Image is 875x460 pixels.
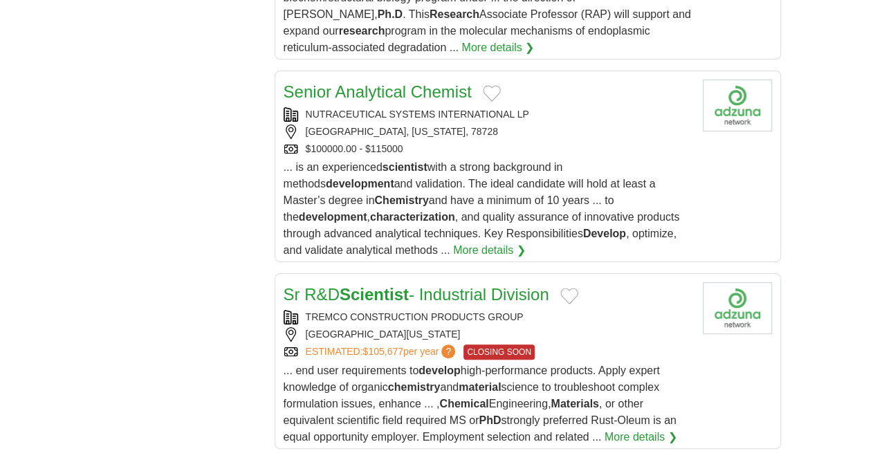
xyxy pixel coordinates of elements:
a: Sr R&DScientist- Industrial Division [284,285,549,304]
strong: Chemical [439,398,488,410]
a: More details ❯ [605,429,677,445]
div: NUTRACEUTICAL SYSTEMS INTERNATIONAL LP [284,107,692,122]
button: Add to favorite jobs [483,85,501,102]
div: TREMCO CONSTRUCTION PRODUCTS GROUP [284,310,692,324]
img: Company logo [703,282,772,334]
div: [GEOGRAPHIC_DATA][US_STATE] [284,327,692,342]
strong: development [326,178,394,190]
a: Senior Analytical Chemist [284,82,472,101]
span: CLOSING SOON [463,344,535,360]
span: ... end user requirements to high-performance products. Apply expert knowledge of organic and sci... [284,365,676,443]
strong: research [339,25,385,37]
strong: Materials [551,398,598,410]
a: ESTIMATED:$105,677per year? [306,344,459,360]
strong: characterization [370,211,455,223]
span: ? [441,344,455,358]
button: Add to favorite jobs [560,288,578,304]
strong: chemistry [388,381,441,393]
strong: Ph.D [378,8,403,20]
img: Company logo [703,80,772,131]
strong: Develop [583,228,626,239]
span: $105,677 [362,346,403,357]
strong: Chemistry [374,194,428,206]
strong: develop [418,365,460,376]
strong: PhD [479,414,501,426]
strong: scientist [383,161,427,173]
strong: development [299,211,367,223]
div: $100000.00 - $115000 [284,142,692,156]
span: ... is an experienced with a strong background in methods and validation. The ideal candidate wil... [284,161,680,256]
strong: material [459,381,501,393]
strong: Scientist [340,285,409,304]
strong: Research [430,8,479,20]
a: More details ❯ [461,39,534,56]
a: More details ❯ [453,242,526,259]
div: [GEOGRAPHIC_DATA], [US_STATE], 78728 [284,125,692,139]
